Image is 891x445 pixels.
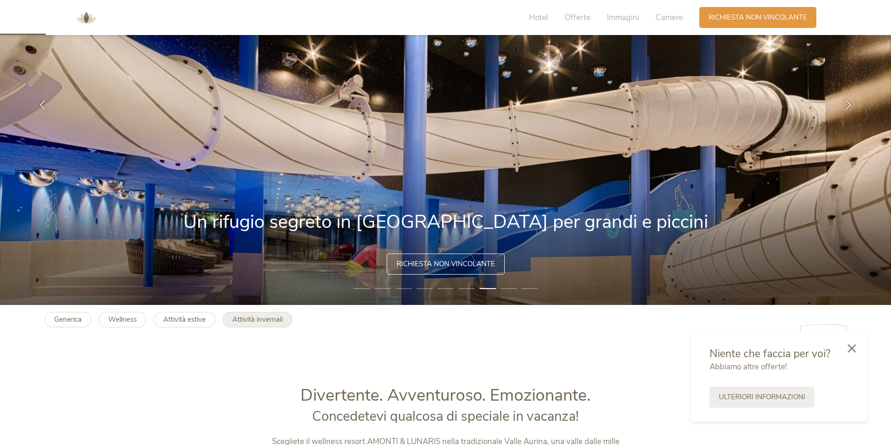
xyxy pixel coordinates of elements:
img: AMONTI & LUNARIS Wellnessresort [72,4,100,32]
span: Offerte [564,12,591,23]
span: Niente che faccia per voi? [710,346,830,361]
span: Abbiamo altre offerte! [710,361,787,372]
a: Wellness [98,312,146,327]
span: Camere [655,12,683,23]
span: Divertente. Avventuroso. Emozionante. [300,384,591,407]
a: Ulteriori informazioni [710,387,814,408]
a: Attività estive [153,312,216,327]
span: Concedetevi qualcosa di speciale in vacanza! [312,407,579,425]
b: Attività estive [163,315,206,324]
b: Wellness [108,315,137,324]
a: Attività invernali [223,312,292,327]
a: AMONTI & LUNARIS Wellnessresort [72,14,100,21]
span: Richiesta non vincolante [397,259,495,269]
b: Attività invernali [232,315,283,324]
img: Alto Adige [800,324,847,360]
span: Richiesta non vincolante [709,13,807,22]
span: Immagini [607,12,639,23]
span: Ulteriori informazioni [719,392,805,402]
a: Generica [44,312,91,327]
b: Generica [54,315,82,324]
span: Hotel [529,12,548,23]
